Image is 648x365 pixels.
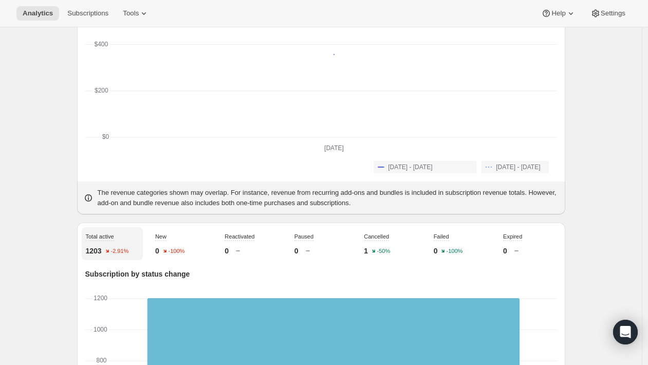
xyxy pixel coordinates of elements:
text: 1200 [94,295,107,302]
span: Failed [434,233,449,240]
span: New [155,233,166,240]
p: 0 [225,246,229,256]
text: [DATE] [324,144,344,152]
text: -100% [168,248,184,254]
span: Tools [123,9,139,17]
span: Paused [294,233,313,240]
span: Expired [503,233,522,240]
span: Subscriptions [67,9,108,17]
span: Reactivated [225,233,254,240]
span: Help [551,9,565,17]
button: Tools [117,6,155,21]
text: -50% [377,248,391,254]
p: 1203 [86,246,102,256]
p: 0 [294,246,299,256]
button: Settings [584,6,632,21]
text: 1000 [94,326,107,333]
text: 800 [96,357,106,364]
p: 0 [503,246,507,256]
button: Analytics [16,6,59,21]
text: $400 [94,41,108,48]
span: Analytics [23,9,53,17]
p: 1 [364,246,368,256]
span: Total active [86,233,114,240]
p: Subscription by status change [85,269,557,279]
button: [DATE] - [DATE] [482,161,548,173]
span: Settings [601,9,625,17]
span: [DATE] - [DATE] [388,163,432,171]
button: [DATE] - [DATE] [374,161,476,173]
text: -100% [447,248,463,254]
text: -2.91% [110,248,128,254]
text: $0 [102,133,109,140]
div: Open Intercom Messenger [613,320,638,344]
p: 0 [155,246,159,256]
text: $200 [95,87,108,94]
p: The revenue categories shown may overlap. For instance, revenue from recurring add-ons and bundle... [98,188,559,208]
p: 0 [434,246,438,256]
button: Help [535,6,582,21]
button: Subscriptions [61,6,115,21]
span: [DATE] - [DATE] [496,163,540,171]
span: Cancelled [364,233,389,240]
rect: Expired-6 0 [147,298,519,299]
